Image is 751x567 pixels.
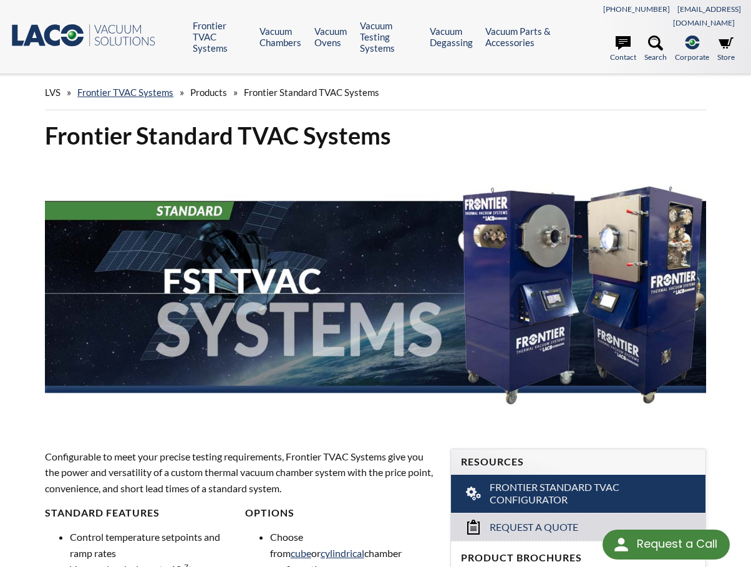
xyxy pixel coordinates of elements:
[611,535,631,555] img: round button
[451,475,705,513] a: Frontier Standard TVAC Configurator
[717,36,735,63] a: Store
[45,507,236,520] h4: Standard Features
[70,529,236,561] li: Control temperature setpoints and ramp rates
[45,449,435,497] p: Configurable to meet your precise testing requirements, Frontier TVAC Systems give you the power ...
[610,36,636,63] a: Contact
[193,20,250,54] a: Frontier TVAC Systems
[245,507,436,520] h4: Options
[490,521,578,534] span: Request a Quote
[485,26,555,48] a: Vacuum Parts & Accessories
[190,87,227,98] span: Products
[291,547,311,559] a: cube
[45,87,61,98] span: LVS
[45,120,706,151] h1: Frontier Standard TVAC Systems
[314,26,351,48] a: Vacuum Ovens
[461,455,695,469] h4: Resources
[490,481,669,507] span: Frontier Standard TVAC Configurator
[259,26,305,48] a: Vacuum Chambers
[45,75,706,110] div: » » »
[430,26,476,48] a: Vacuum Degassing
[637,530,717,558] div: Request a Call
[673,4,741,27] a: [EMAIL_ADDRESS][DOMAIN_NAME]
[45,161,706,426] img: FST TVAC Systems header
[461,551,695,565] h4: Product Brochures
[244,87,379,98] span: Frontier Standard TVAC Systems
[644,36,667,63] a: Search
[360,20,420,54] a: Vacuum Testing Systems
[321,547,364,559] a: cylindrical
[451,513,705,541] a: Request a Quote
[77,87,173,98] a: Frontier TVAC Systems
[603,530,730,560] div: Request a Call
[675,51,709,63] span: Corporate
[603,4,670,14] a: [PHONE_NUMBER]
